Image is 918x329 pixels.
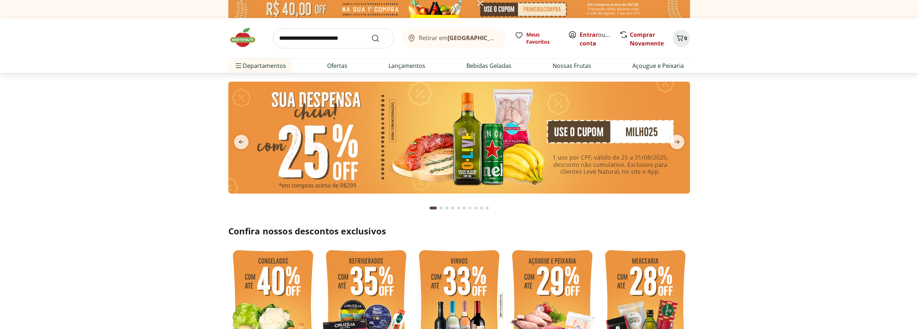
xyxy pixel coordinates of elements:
b: [GEOGRAPHIC_DATA]/[GEOGRAPHIC_DATA] [448,34,569,42]
a: Entrar [580,31,598,39]
button: Go to page 3 from fs-carousel [444,199,450,217]
button: Go to page 2 from fs-carousel [438,199,444,217]
a: Nossas Frutas [553,61,591,70]
input: search [273,28,394,48]
a: Meus Favoritos [515,31,559,46]
span: 0 [684,35,687,42]
a: Comprar Novamente [630,31,664,47]
span: ou [580,30,612,48]
img: Hortifruti [228,27,264,48]
button: Go to page 9 from fs-carousel [479,199,484,217]
a: Criar conta [580,31,619,47]
a: Lançamentos [388,61,425,70]
button: Go to page 4 from fs-carousel [450,199,456,217]
button: Current page from fs-carousel [428,199,438,217]
a: Açougue e Peixaria [632,61,684,70]
button: Submit Search [371,34,388,43]
button: next [664,135,690,149]
button: Menu [234,57,243,74]
h2: Confira nossos descontos exclusivos [228,225,690,237]
button: Go to page 8 from fs-carousel [473,199,479,217]
span: Retirar em [419,35,498,41]
button: Go to page 7 from fs-carousel [467,199,473,217]
span: Departamentos [234,57,286,74]
button: Go to page 5 from fs-carousel [456,199,461,217]
button: previous [228,135,254,149]
a: Bebidas Geladas [466,61,511,70]
span: Meus Favoritos [526,31,559,46]
img: cupom [228,82,690,194]
button: Go to page 10 from fs-carousel [484,199,490,217]
button: Retirar em[GEOGRAPHIC_DATA]/[GEOGRAPHIC_DATA] [403,28,506,48]
a: Ofertas [327,61,347,70]
button: Go to page 6 from fs-carousel [461,199,467,217]
button: Carrinho [673,30,690,47]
